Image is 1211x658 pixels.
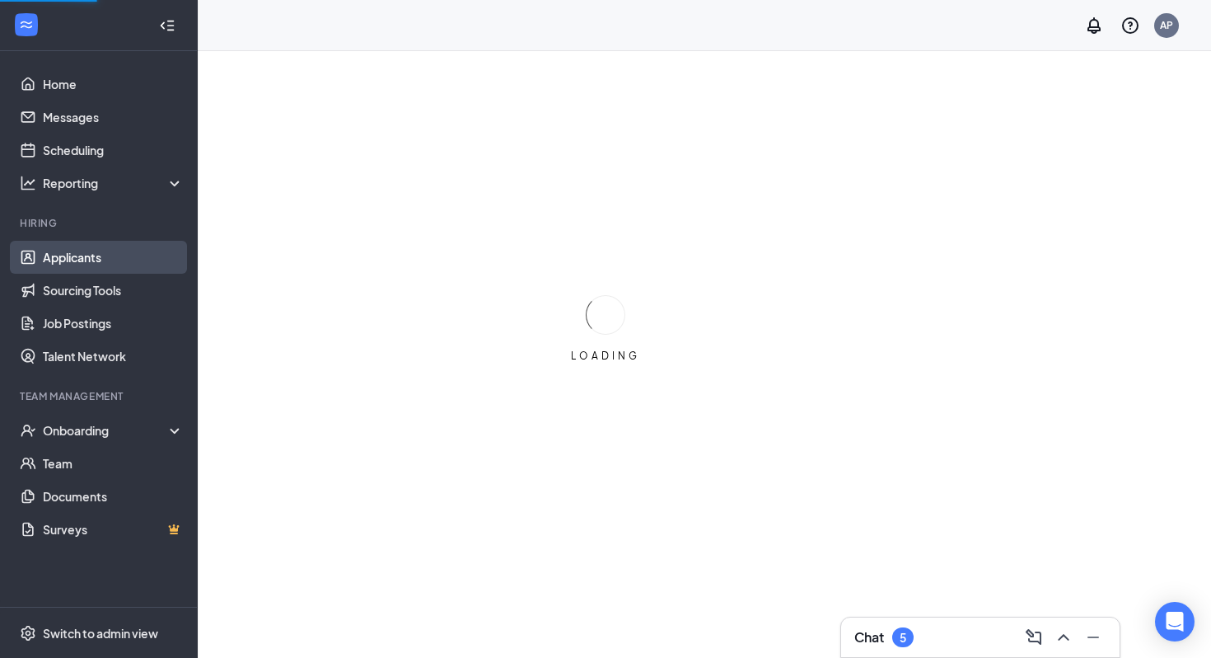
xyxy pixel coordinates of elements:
a: Job Postings [43,307,184,340]
a: Documents [43,480,184,513]
a: Sourcing Tools [43,274,184,307]
button: ChevronUp [1050,624,1077,651]
div: Hiring [20,216,180,230]
a: Talent Network [43,340,184,373]
a: Messages [43,101,184,134]
svg: Notifications [1084,16,1104,35]
a: Scheduling [43,134,184,167]
svg: WorkstreamLogo [18,16,35,33]
a: SurveysCrown [43,513,184,546]
div: Switch to admin view [43,625,158,642]
a: Applicants [43,241,184,274]
svg: ChevronUp [1054,627,1073,647]
svg: Settings [20,625,36,642]
a: Home [43,68,184,101]
div: Team Management [20,389,180,403]
button: ComposeMessage [1021,624,1047,651]
h3: Chat [854,628,884,646]
div: Open Intercom Messenger [1155,602,1195,642]
svg: Collapse [159,17,175,34]
div: Onboarding [43,422,170,439]
svg: Analysis [20,175,36,191]
button: Minimize [1080,624,1106,651]
a: Team [43,447,184,480]
div: 5 [900,631,906,645]
svg: Minimize [1083,627,1103,647]
div: LOADING [564,349,647,363]
div: Reporting [43,175,185,191]
svg: QuestionInfo [1120,16,1140,35]
div: AP [1160,18,1173,32]
svg: ComposeMessage [1024,627,1044,647]
svg: UserCheck [20,422,36,439]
